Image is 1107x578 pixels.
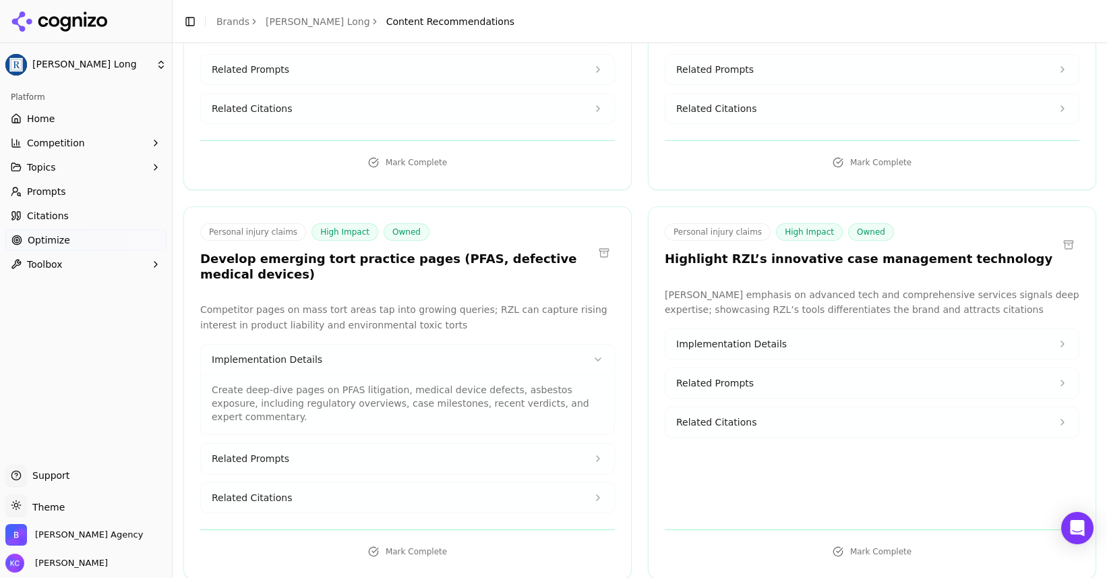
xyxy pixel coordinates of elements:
span: High Impact [776,223,843,241]
button: Implementation Details [665,329,1079,359]
span: Related Citations [676,415,756,429]
span: Content Recommendations [386,15,514,28]
button: Related Citations [201,483,614,513]
span: Citations [27,209,69,223]
span: Related Citations [212,491,292,504]
span: Home [27,112,55,125]
span: Related Prompts [212,452,289,465]
button: Archive recommendation [593,242,615,264]
span: Personal injury claims [665,223,771,241]
button: Related Prompts [201,444,614,473]
button: Topics [5,156,167,178]
span: Owned [384,223,429,241]
span: Support [27,469,69,482]
span: Prompts [27,185,66,198]
button: Mark Complete [200,152,615,173]
span: Personal injury claims [200,223,306,241]
button: Implementation Details [201,345,614,374]
button: Related Prompts [665,55,1079,84]
div: Platform [5,86,167,108]
img: Regan Zambri Long [5,54,27,76]
a: Citations [5,205,167,227]
h3: Highlight RZL’s innovative case management technology [665,252,1052,267]
button: Competition [5,132,167,154]
span: Related Prompts [676,376,754,390]
span: Optimize [28,233,70,247]
button: Archive recommendation [1058,234,1079,256]
span: Competition [27,136,85,150]
a: Optimize [5,229,167,251]
button: Related Citations [665,407,1079,437]
button: Related Citations [665,94,1079,123]
button: Open user button [5,554,108,573]
span: Theme [27,502,65,513]
h3: Develop emerging tort practice pages (PFAS, defective medical devices) [200,252,593,282]
button: Related Prompts [665,368,1079,398]
button: Mark Complete [665,541,1079,562]
span: Related Citations [212,102,292,115]
button: Mark Complete [200,541,615,562]
img: Kristine Cunningham [5,554,24,573]
span: Bob Agency [35,529,143,541]
span: Toolbox [27,258,63,271]
p: Create deep-dive pages on PFAS litigation, medical device defects, asbestos exposure, including r... [212,383,603,424]
button: Mark Complete [665,152,1079,173]
span: Related Prompts [676,63,754,76]
div: Open Intercom Messenger [1061,512,1094,544]
span: Related Citations [676,102,756,115]
p: [PERSON_NAME] emphasis on advanced tech and comprehensive services signals deep expertise; showca... [665,287,1079,318]
p: Competitor pages on mass tort areas tap into growing queries; RZL can capture rising interest in ... [200,302,615,333]
span: [PERSON_NAME] Long [32,59,150,71]
span: Owned [848,223,894,241]
span: Topics [27,161,56,174]
span: [PERSON_NAME] [30,557,108,569]
img: Bob Agency [5,524,27,546]
button: Open organization switcher [5,524,143,546]
a: Home [5,108,167,129]
span: Implementation Details [212,353,322,366]
a: [PERSON_NAME] Long [266,15,370,28]
button: Related Citations [201,94,614,123]
button: Toolbox [5,254,167,275]
button: Related Prompts [201,55,614,84]
a: Prompts [5,181,167,202]
span: High Impact [311,223,378,241]
span: Implementation Details [676,337,787,351]
span: Related Prompts [212,63,289,76]
nav: breadcrumb [216,15,514,28]
a: Brands [216,16,249,27]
